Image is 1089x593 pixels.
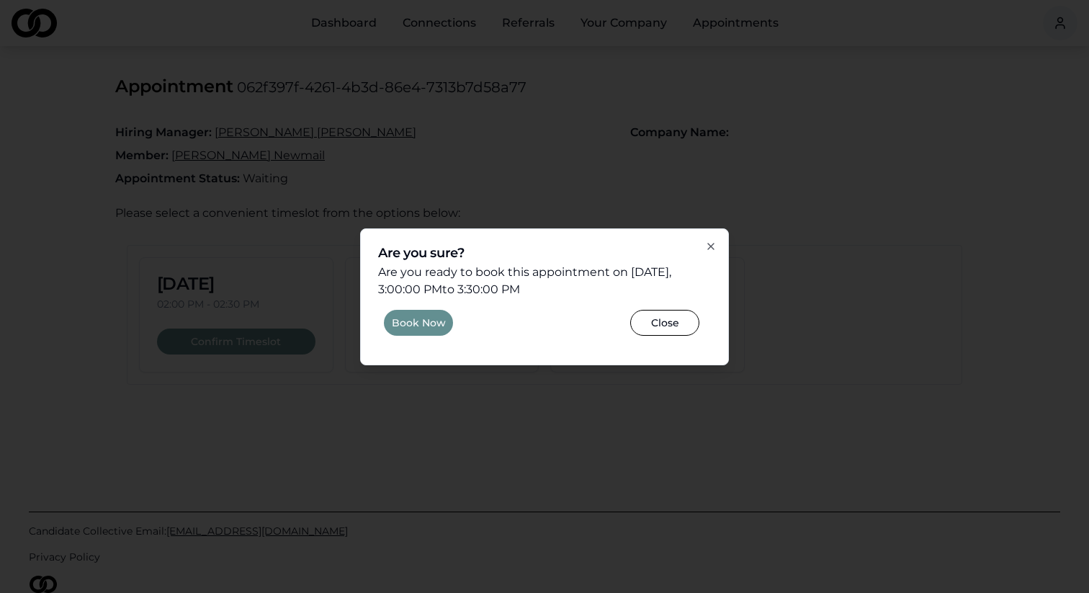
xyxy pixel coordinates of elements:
[378,264,711,298] p: Are you ready to book this appointment on [DATE] , 3:00:00 PM to 3:30:00 PM
[384,310,453,336] button: Book Now
[378,246,711,259] h2: Are you sure?
[630,310,699,336] button: Close
[384,310,453,342] button: Book Now
[630,310,705,342] button: Close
